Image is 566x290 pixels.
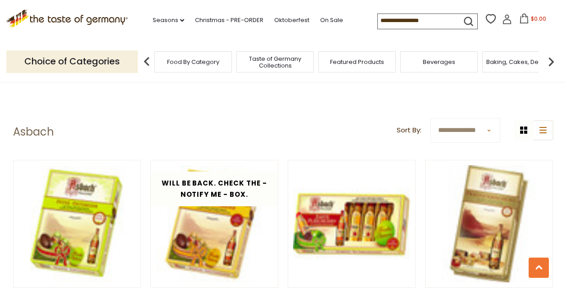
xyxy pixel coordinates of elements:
[330,59,384,65] a: Featured Products
[195,15,263,25] a: Christmas - PRE-ORDER
[274,15,309,25] a: Oktoberfest
[239,55,311,69] a: Taste of Germany Collections
[423,59,455,65] a: Beverages
[14,160,141,288] img: Asbach Easter Chocolate Eggs Filled with Brandy 5.3 oz. - DEAL
[542,53,560,71] img: next arrow
[13,125,54,139] h1: Asbach
[167,59,219,65] a: Food By Category
[288,160,416,288] img: Asbach Easter Dark Chocolate Brandy Bottles 8 pc. 3.5 oz. - DEAL
[486,59,556,65] a: Baking, Cakes, Desserts
[138,53,156,71] img: previous arrow
[531,15,546,23] span: $0.00
[426,160,553,288] img: Asbach Chocolate Praline Assortment with Brandy in Gift Box
[397,125,421,136] label: Sort By:
[6,50,138,72] p: Choice of Categories
[151,160,278,288] img: Asbach Easter Chocolate Eggs Filled with Brandy and Sugar Crust 5.3 oz. - DEAL
[153,15,184,25] a: Seasons
[320,15,343,25] a: On Sale
[514,14,552,27] button: $0.00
